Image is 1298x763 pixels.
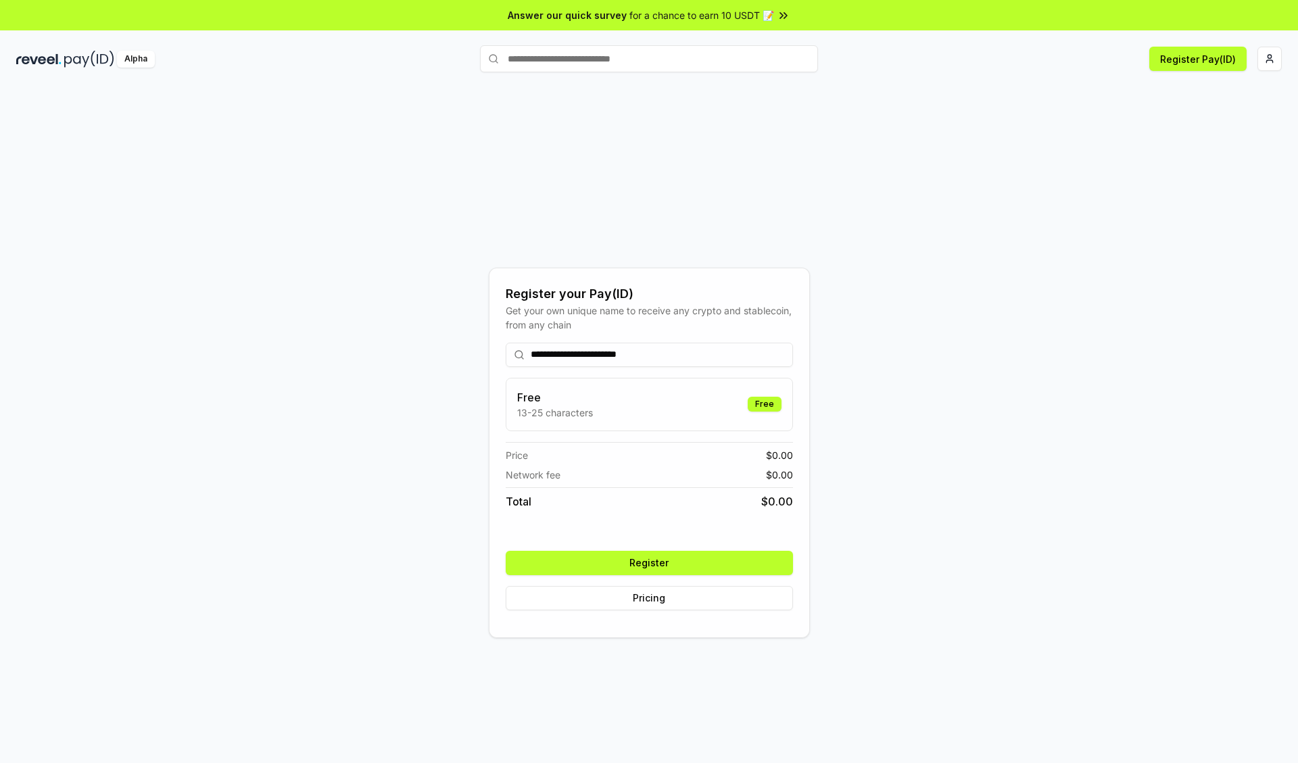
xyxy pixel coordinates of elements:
[506,303,793,332] div: Get your own unique name to receive any crypto and stablecoin, from any chain
[517,405,593,420] p: 13-25 characters
[117,51,155,68] div: Alpha
[766,448,793,462] span: $ 0.00
[506,493,531,510] span: Total
[508,8,627,22] span: Answer our quick survey
[761,493,793,510] span: $ 0.00
[506,551,793,575] button: Register
[766,468,793,482] span: $ 0.00
[64,51,114,68] img: pay_id
[506,448,528,462] span: Price
[16,51,62,68] img: reveel_dark
[629,8,774,22] span: for a chance to earn 10 USDT 📝
[1149,47,1247,71] button: Register Pay(ID)
[517,389,593,405] h3: Free
[506,586,793,610] button: Pricing
[748,397,782,412] div: Free
[506,468,560,482] span: Network fee
[506,285,793,303] div: Register your Pay(ID)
